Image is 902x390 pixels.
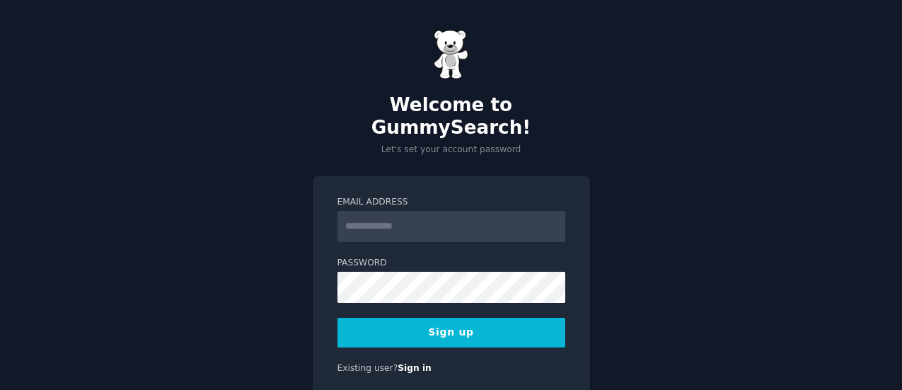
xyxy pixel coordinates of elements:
p: Let's set your account password [313,144,590,156]
h2: Welcome to GummySearch! [313,94,590,139]
label: Email Address [337,196,565,209]
label: Password [337,257,565,270]
img: Gummy Bear [434,30,469,79]
button: Sign up [337,318,565,348]
a: Sign in [398,363,432,373]
span: Existing user? [337,363,398,373]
